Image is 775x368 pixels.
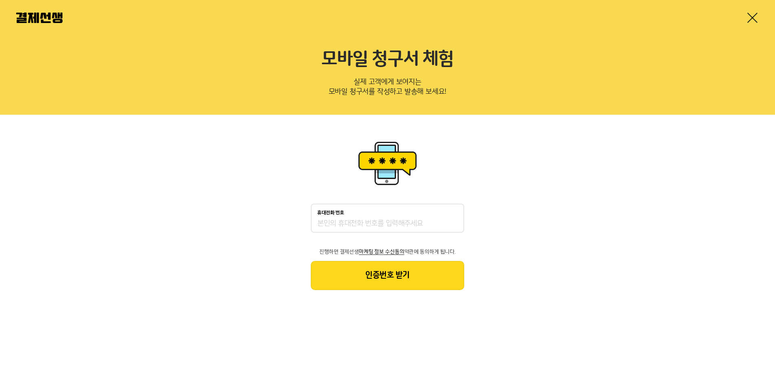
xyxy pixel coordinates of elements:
[317,210,344,216] p: 휴대전화 번호
[16,48,759,70] h2: 모바일 청구서 체험
[311,261,464,290] button: 인증번호 받기
[359,249,404,254] span: 마케팅 정보 수신동의
[16,75,759,102] p: 실제 고객에게 보여지는 모바일 청구서를 작성하고 발송해 보세요!
[317,219,458,229] input: 휴대전화 번호
[311,249,464,254] p: 진행하면 결제선생 약관에 동의하게 됩니다.
[16,13,63,23] img: 결제선생
[355,139,420,187] img: 휴대폰인증 이미지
